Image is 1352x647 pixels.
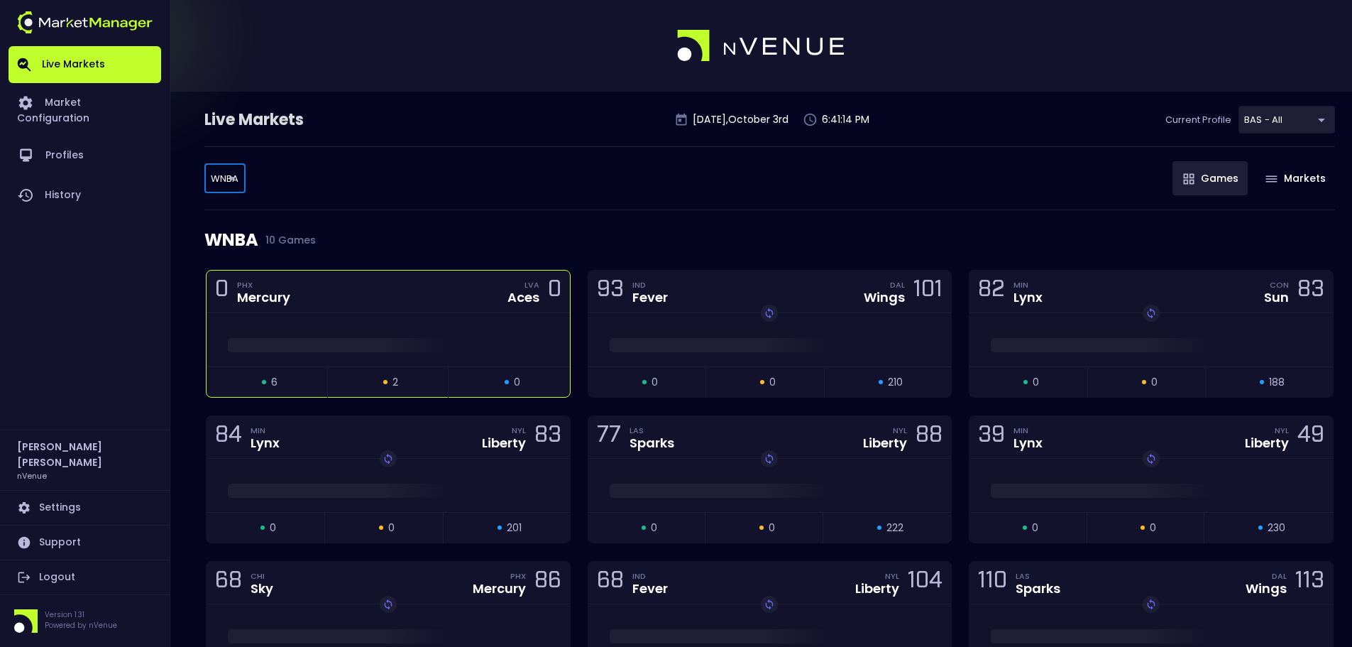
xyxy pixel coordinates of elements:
div: DAL [890,279,905,290]
div: Lynx [1013,291,1043,304]
div: Mercury [237,291,290,304]
div: 104 [908,570,942,596]
span: 0 [1033,375,1039,390]
div: CHI [251,570,273,582]
a: Settings [9,491,161,525]
div: BAS - All [204,164,246,193]
div: 39 [978,424,1005,450]
span: 201 [507,521,522,535]
div: 93 [597,278,624,305]
img: gameIcon [1183,173,1194,185]
div: 0 [548,278,561,305]
div: BAS - All [1238,106,1335,134]
p: Version 1.31 [45,609,117,620]
p: [DATE] , October 3 rd [693,112,788,127]
button: Markets [1255,161,1335,195]
div: 0 [215,278,229,305]
div: Liberty [863,437,907,450]
img: replayImg [383,453,394,464]
span: 210 [888,375,903,390]
span: 2 [392,375,398,390]
div: DAL [1272,570,1287,582]
div: Sun [1264,291,1289,304]
div: PHX [237,279,290,290]
div: 110 [978,570,1007,596]
div: CON [1270,279,1289,290]
span: 6 [271,375,277,390]
span: 0 [270,521,276,535]
span: 0 [1150,521,1156,535]
div: Lynx [251,437,280,450]
div: Fever [632,582,668,595]
div: Wings [864,291,905,304]
img: logo [677,30,846,62]
span: 10 Games [258,234,316,246]
div: Aces [507,291,539,304]
div: 49 [1297,424,1324,450]
div: 101 [913,278,942,305]
a: History [9,175,161,215]
div: 86 [534,570,561,596]
div: NYL [885,570,899,582]
div: Liberty [1245,437,1289,450]
img: replayImg [1145,453,1157,464]
div: NYL [512,425,526,436]
div: LAS [1016,570,1060,582]
span: 230 [1268,521,1285,535]
div: 77 [597,424,621,450]
div: NYL [893,425,907,436]
div: MIN [1013,279,1043,290]
div: 88 [916,424,942,450]
img: replayImg [764,308,775,319]
span: 222 [886,521,903,535]
div: Live Markets [204,109,378,131]
div: LAS [630,425,674,436]
div: 83 [534,424,561,450]
span: 0 [514,375,520,390]
p: 6:41:14 PM [822,112,869,127]
span: 0 [1032,521,1038,535]
img: logo [17,11,153,33]
div: 82 [978,278,1005,305]
a: Support [9,526,161,560]
a: Logout [9,560,161,594]
div: Version 1.31Powered by nVenue [9,609,161,633]
div: IND [632,279,668,290]
div: Sparks [630,437,674,450]
div: Fever [632,291,668,304]
span: 0 [769,375,776,390]
div: 84 [215,424,242,450]
img: replayImg [383,599,394,610]
div: 68 [215,570,242,596]
div: Liberty [482,437,526,450]
h3: nVenue [17,470,47,481]
div: Lynx [1013,437,1043,450]
div: PHX [510,570,526,582]
button: Games [1172,161,1248,195]
img: replayImg [1145,599,1157,610]
span: 0 [769,521,775,535]
a: Live Markets [9,46,161,83]
div: Liberty [855,582,899,595]
a: Profiles [9,136,161,175]
img: gameIcon [1265,175,1277,183]
a: Market Configuration [9,83,161,136]
p: Powered by nVenue [45,620,117,631]
p: Current Profile [1165,113,1231,127]
span: 0 [652,375,658,390]
span: 188 [1269,375,1285,390]
div: Sky [251,582,273,595]
div: Mercury [473,582,526,595]
img: replayImg [764,453,775,464]
div: 83 [1297,278,1324,305]
div: WNBA [204,210,1335,270]
div: IND [632,570,668,582]
span: 0 [1151,375,1158,390]
span: 0 [651,521,657,535]
div: MIN [1013,425,1043,436]
div: Wings [1246,582,1287,595]
div: LVA [524,279,539,290]
div: 113 [1295,570,1324,596]
div: Sparks [1016,582,1060,595]
div: MIN [251,425,280,436]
